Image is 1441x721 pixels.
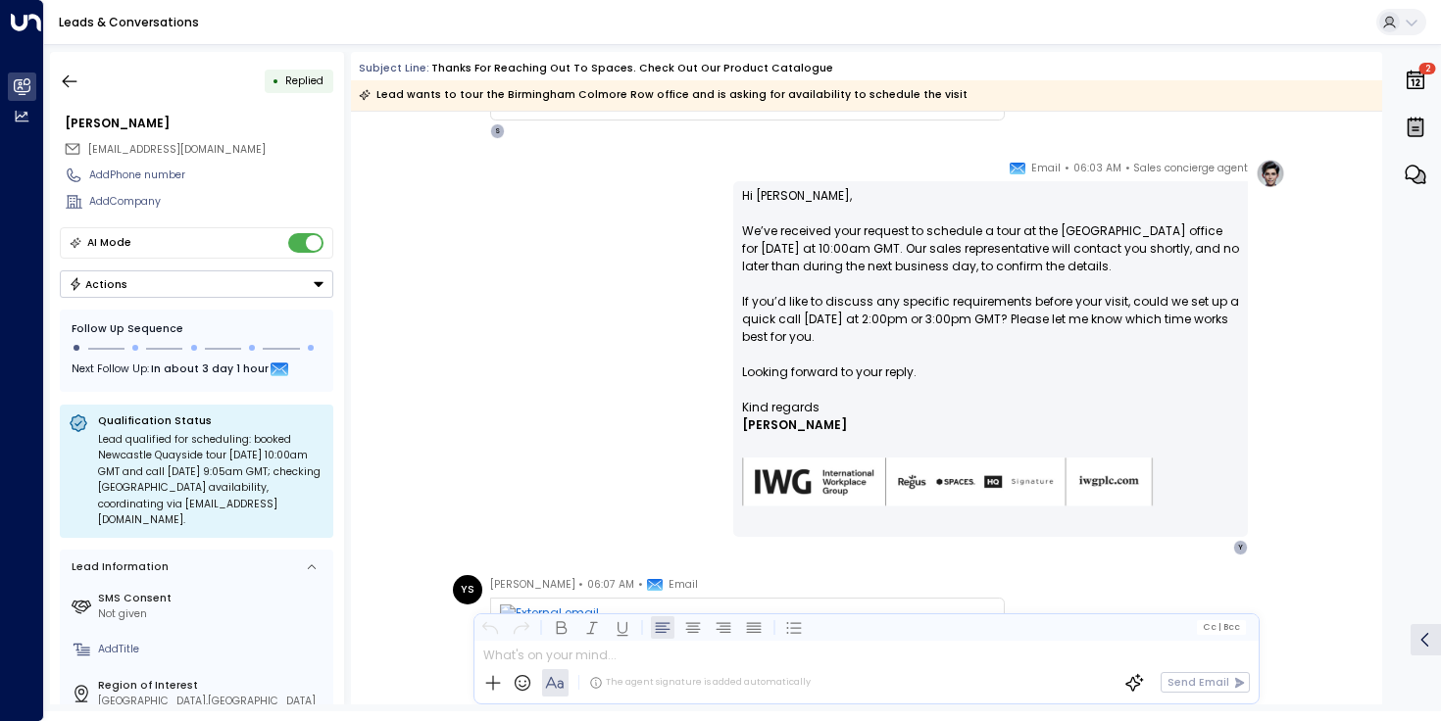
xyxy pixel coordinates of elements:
[490,575,575,595] span: [PERSON_NAME]
[151,360,269,381] span: In about 3 day 1 hour
[1065,159,1069,178] span: •
[98,694,327,709] div: [GEOGRAPHIC_DATA],[GEOGRAPHIC_DATA]
[742,416,847,434] span: [PERSON_NAME]
[89,194,333,210] div: AddCompany
[1133,159,1248,178] span: Sales concierge agent
[1197,620,1246,634] button: Cc|Bcc
[431,61,833,76] div: Thanks for reaching out to Spaces. Check out our product catalogue
[742,399,820,416] span: Kind regards
[509,615,532,639] button: Redo
[1203,622,1240,632] span: Cc Bcc
[60,270,333,298] div: Button group with a nested menu
[72,321,322,337] div: Follow Up Sequence
[490,123,506,139] div: S
[98,413,324,428] p: Qualification Status
[60,270,333,298] button: Actions
[1073,159,1121,178] span: 06:03 AM
[1217,622,1220,632] span: |
[453,575,482,604] div: YS
[742,399,1239,531] div: Signature
[273,68,279,94] div: •
[578,575,583,595] span: •
[72,360,322,381] div: Next Follow Up:
[59,14,199,30] a: Leads & Conversations
[88,142,266,158] span: singh.yuvraj2006@gmail.com
[1399,59,1432,102] button: 2
[98,591,327,606] label: SMS Consent
[1125,159,1130,178] span: •
[98,642,327,657] div: AddTitle
[742,187,1239,399] p: Hi [PERSON_NAME], We’ve received your request to schedule a tour at the [GEOGRAPHIC_DATA] office ...
[359,85,968,105] div: Lead wants to tour the Birmingham Colmore Row office and is asking for availability to schedule t...
[638,575,643,595] span: •
[65,115,333,132] div: [PERSON_NAME]
[69,277,128,291] div: Actions
[285,73,323,88] span: Replied
[669,575,698,595] span: Email
[742,457,1154,507] img: AIorK4zU2Kz5WUNqa9ifSKC9jFH1hjwenjvh85X70KBOPduETvkeZu4OqG8oPuqbwvp3xfXcMQJCRtwYb-SG
[589,676,811,690] div: The agent signature is added automatically
[87,233,131,253] div: AI Mode
[359,61,429,75] span: Subject Line:
[88,142,266,157] span: [EMAIL_ADDRESS][DOMAIN_NAME]
[98,432,324,529] div: Lead qualified for scheduling: booked Newcastle Quayside tour [DATE] 10:00am GMT and call [DATE] ...
[89,168,333,183] div: AddPhone number
[1419,63,1436,74] span: 2
[98,606,327,622] div: Not given
[67,559,169,575] div: Lead Information
[500,604,995,629] img: External email
[98,678,327,694] label: Region of Interest
[1233,540,1249,555] div: Y
[478,615,502,639] button: Undo
[587,575,634,595] span: 06:07 AM
[1031,159,1061,178] span: Email
[1256,159,1285,188] img: profile-logo.png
